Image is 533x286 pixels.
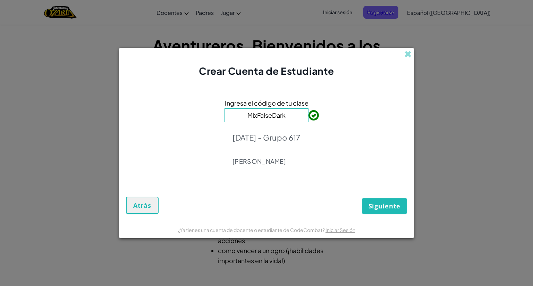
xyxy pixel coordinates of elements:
[232,157,301,166] p: [PERSON_NAME]
[126,197,159,214] button: Atrás
[178,227,325,233] span: ¿Ya tienes una cuenta de docente o estudiante de CodeCombat?
[133,201,151,209] span: Atrás
[232,133,301,142] p: [DATE] - Grupo 617
[369,202,400,210] span: Siguiente
[225,98,308,108] span: Ingresa el código de tu clase
[199,65,334,77] span: Crear Cuenta de Estudiante
[325,227,355,233] a: Iniciar Sesión
[362,198,407,214] button: Siguiente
